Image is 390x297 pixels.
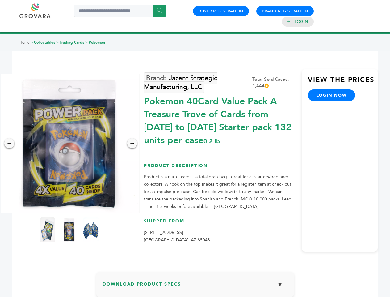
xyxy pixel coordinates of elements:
input: Search a product or brand... [74,5,166,17]
p: [STREET_ADDRESS] [GEOGRAPHIC_DATA], AZ 85043 [144,229,296,244]
div: → [127,138,137,148]
a: Jacent Strategic Manufacturing, LLC [144,72,217,93]
button: ▼ [272,278,288,291]
span: > [31,40,33,45]
img: Pokemon 40-Card Value Pack – A Treasure Trove of Cards from 1996 to 2024 - Starter pack! 132 unit... [61,217,77,242]
h3: Product Description [144,163,296,174]
span: 0.2 lb [203,137,220,145]
a: Trading Cards [60,40,84,45]
a: Brand Registration [262,8,308,14]
div: ← [4,138,14,148]
h3: Shipped From [144,218,296,229]
h3: Download Product Specs [103,278,288,296]
a: Collectables [34,40,55,45]
a: Pokemon [89,40,105,45]
div: Pokemon 40Card Value Pack A Treasure Trove of Cards from [DATE] to [DATE] Starter pack 132 units ... [144,92,296,147]
a: Buyer Registration [199,8,243,14]
div: Total Sold Cases: 1,444 [252,76,296,89]
h3: View the Prices [308,75,378,89]
p: Product is a mix of cards - a total grab bag - great for all starters/beginner collectors. A hook... [144,173,296,210]
img: Pokemon 40-Card Value Pack – A Treasure Trove of Cards from 1996 to 2024 - Starter pack! 132 unit... [83,217,99,242]
span: > [85,40,88,45]
a: Home [19,40,30,45]
a: Login [295,19,308,24]
img: Pokemon 40-Card Value Pack – A Treasure Trove of Cards from 1996 to 2024 - Starter pack! 132 unit... [40,217,55,242]
a: login now [308,89,355,101]
span: > [56,40,59,45]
